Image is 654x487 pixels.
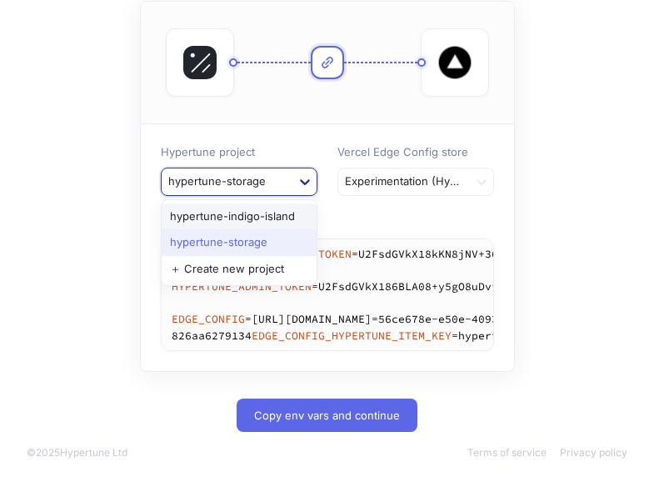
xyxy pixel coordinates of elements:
[161,144,317,161] p: Hypertune project
[27,445,127,460] div: © 2025 Hypertune Ltd
[161,216,494,233] p: Environment variables
[337,144,494,161] p: Vercel Edge Config store
[254,410,400,420] span: Copy env vars and continue
[467,446,547,459] a: Terms of service
[162,203,317,230] div: hypertune-indigo-island
[162,229,317,256] div: hypertune-storage
[237,399,417,432] button: Copy env vars and continue
[560,446,627,459] a: Privacy policy
[162,256,317,283] div: ＋ Create new project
